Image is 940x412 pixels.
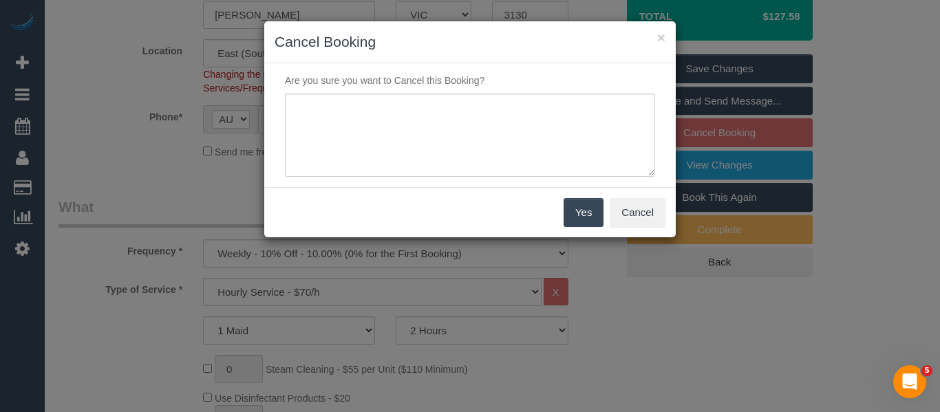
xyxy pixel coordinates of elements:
iframe: Intercom live chat [893,365,926,398]
button: × [657,30,665,45]
button: Cancel [610,198,665,227]
sui-modal: Cancel Booking [264,21,676,237]
p: Are you sure you want to Cancel this Booking? [275,74,665,87]
button: Yes [564,198,603,227]
h3: Cancel Booking [275,32,665,52]
span: 5 [921,365,932,376]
